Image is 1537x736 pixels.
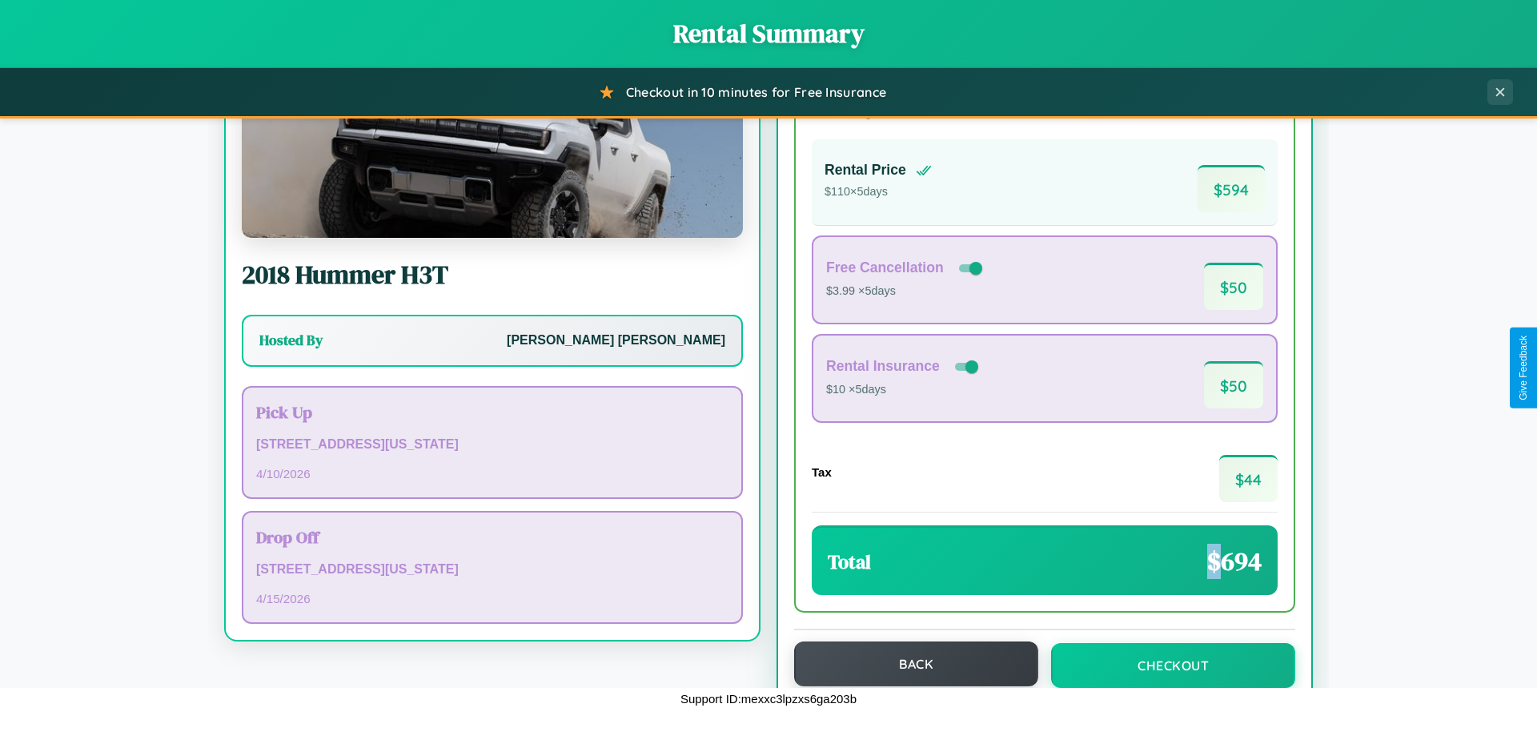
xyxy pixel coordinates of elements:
h3: Pick Up [256,400,728,424]
p: [PERSON_NAME] [PERSON_NAME] [507,329,725,352]
p: 4 / 15 / 2026 [256,588,728,609]
button: Checkout [1051,643,1295,688]
span: $ 594 [1198,165,1265,212]
p: $10 × 5 days [826,380,981,400]
div: Give Feedback [1518,336,1529,400]
span: Checkout in 10 minutes for Free Insurance [626,84,886,100]
p: $ 110 × 5 days [825,182,932,203]
span: $ 50 [1204,263,1263,310]
h3: Hosted By [259,331,323,350]
h4: Rental Price [825,162,906,179]
span: $ 50 [1204,361,1263,408]
span: $ 694 [1207,544,1262,579]
span: $ 44 [1219,455,1278,502]
h3: Drop Off [256,525,728,549]
button: Back [794,641,1038,686]
p: $3.99 × 5 days [826,281,985,302]
h4: Rental Insurance [826,358,940,375]
h2: 2018 Hummer H3T [242,257,743,292]
h1: Rental Summary [16,16,1521,51]
p: [STREET_ADDRESS][US_STATE] [256,433,728,456]
img: Hummer H3T [242,78,743,238]
p: 4 / 10 / 2026 [256,463,728,485]
p: [STREET_ADDRESS][US_STATE] [256,558,728,581]
h4: Tax [812,465,832,479]
h3: Total [828,549,871,575]
p: Support ID: mexxc3lpzxs6ga203b [680,688,857,710]
h4: Free Cancellation [826,259,944,276]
